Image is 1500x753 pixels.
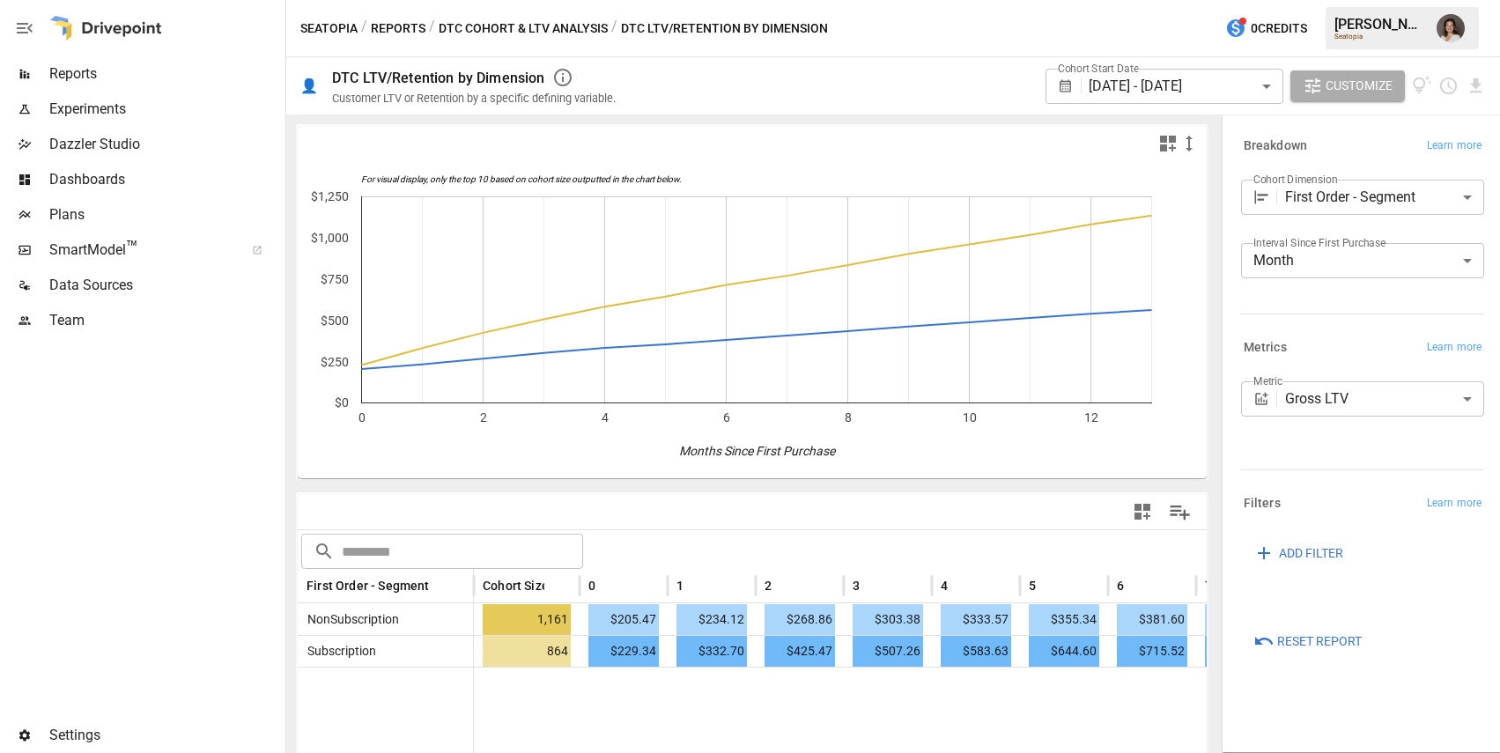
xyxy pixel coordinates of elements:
[1253,373,1282,388] label: Metric
[311,189,349,203] text: $1,250
[950,573,974,598] button: Sort
[1437,14,1465,42] img: Franziska Ibscher
[1326,75,1393,97] span: Customize
[49,63,282,85] span: Reports
[676,604,747,635] span: $234.12
[1058,61,1139,76] label: Cohort Start Date
[1438,76,1459,96] button: Schedule report
[439,18,608,40] button: DTC Cohort & LTV Analysis
[773,573,798,598] button: Sort
[1277,631,1362,653] span: Reset Report
[307,577,430,594] span: First Order - Segment
[298,161,1207,478] svg: A chart.
[1241,625,1374,657] button: Reset Report
[300,18,358,40] button: Seatopia
[1253,172,1337,187] label: Cohort Dimension
[321,314,349,328] text: $500
[49,275,282,296] span: Data Sources
[49,169,282,190] span: Dashboards
[963,410,977,424] text: 10
[49,134,282,155] span: Dazzler Studio
[1334,33,1426,41] div: Seatopia
[371,18,425,40] button: Reports
[1117,577,1124,594] span: 6
[483,577,549,594] span: Cohort Size
[300,612,399,626] span: NonSubscription
[861,573,886,598] button: Sort
[679,444,837,458] text: Months Since First Purchase
[588,577,595,594] span: 0
[1244,137,1307,156] h6: Breakdown
[1205,636,1275,667] span: $771.17
[941,604,1011,635] span: $333.57
[685,573,710,598] button: Sort
[1089,69,1282,104] div: [DATE] - [DATE]
[1126,573,1150,598] button: Sort
[941,636,1011,667] span: $583.63
[332,92,616,105] div: Customer LTV or Retention by a specific defining variable.
[300,644,376,658] span: Subscription
[1285,180,1484,215] div: First Order - Segment
[1160,492,1200,532] button: Manage Columns
[1205,604,1275,635] span: $408.99
[429,18,435,40] div: /
[765,577,772,594] span: 2
[483,604,571,635] span: 1,161
[1029,577,1036,594] span: 5
[1412,70,1432,102] button: View documentation
[611,18,617,40] div: /
[49,240,233,261] span: SmartModel
[432,573,456,598] button: Sort
[1466,76,1486,96] button: Download report
[1117,636,1187,667] span: $715.52
[1427,495,1482,513] span: Learn more
[321,355,349,369] text: $250
[1251,18,1307,40] span: 0 Credits
[332,70,545,86] div: DTC LTV/Retention by Dimension
[676,577,683,594] span: 1
[1029,636,1099,667] span: $644.60
[546,573,571,598] button: Sort
[335,395,349,410] text: $0
[1279,543,1343,565] span: ADD FILTER
[49,310,282,331] span: Team
[361,174,682,185] text: For visual display, only the top 10 based on cohort size outputted in the chart below.
[1244,494,1281,513] h6: Filters
[1334,16,1426,33] div: [PERSON_NAME]
[1285,381,1484,417] div: Gross LTV
[358,410,366,424] text: 0
[588,636,659,667] span: $229.34
[1084,410,1098,424] text: 12
[1253,235,1385,250] label: Interval Since First Purchase
[765,636,835,667] span: $425.47
[853,577,860,594] span: 3
[676,636,747,667] span: $332.70
[1205,577,1212,594] span: 7
[49,725,282,746] span: Settings
[765,604,835,635] span: $268.86
[126,237,138,259] span: ™
[602,410,609,424] text: 4
[1427,137,1482,155] span: Learn more
[723,410,730,424] text: 6
[597,573,622,598] button: Sort
[300,78,318,94] div: 👤
[1038,573,1062,598] button: Sort
[1117,604,1187,635] span: $381.60
[941,577,948,594] span: 4
[1218,12,1314,45] button: 0Credits
[1290,70,1405,102] button: Customize
[49,204,282,225] span: Plans
[49,99,282,120] span: Experiments
[1241,537,1356,569] button: ADD FILTER
[1241,243,1484,278] div: Month
[588,604,659,635] span: $205.47
[361,18,367,40] div: /
[1426,4,1475,53] button: Franziska Ibscher
[483,636,571,667] span: 864
[1244,338,1287,358] h6: Metrics
[321,272,349,286] text: $750
[853,604,923,635] span: $303.38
